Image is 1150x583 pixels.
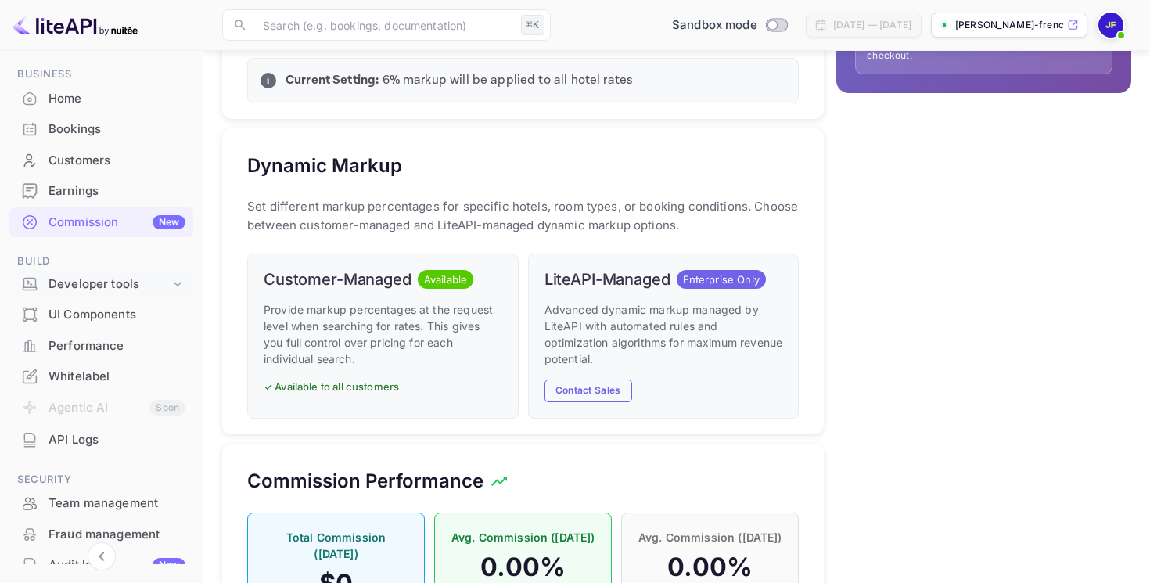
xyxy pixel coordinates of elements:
[9,550,193,579] a: Audit logsNew
[49,495,185,513] div: Team management
[9,488,193,519] div: Team management
[49,526,185,544] div: Fraud management
[9,471,193,488] span: Security
[677,272,766,288] span: Enterprise Only
[49,182,185,200] div: Earnings
[247,197,799,235] p: Set different markup percentages for specific hotels, room types, or booking conditions. Choose b...
[9,425,193,454] a: API Logs
[9,300,193,329] a: UI Components
[9,114,193,145] div: Bookings
[264,301,502,367] p: Provide markup percentages at the request level when searching for rates. This gives you full con...
[9,253,193,270] span: Build
[9,331,193,362] div: Performance
[9,331,193,360] a: Performance
[153,558,185,572] div: New
[264,380,502,395] p: ✓ Available to all customers
[451,552,595,583] h4: 0.00 %
[9,84,193,114] div: Home
[9,271,193,298] div: Developer tools
[544,380,632,402] button: Contact Sales
[49,121,185,139] div: Bookings
[544,270,670,289] h6: LiteAPI-Managed
[9,66,193,83] span: Business
[153,215,185,229] div: New
[49,306,185,324] div: UI Components
[9,362,193,390] a: Whitelabel
[247,469,483,494] h5: Commission Performance
[833,18,911,32] div: [DATE] — [DATE]
[451,529,595,545] p: Avg. Commission ([DATE])
[544,301,783,367] p: Advanced dynamic markup managed by LiteAPI with automated rules and optimization algorithms for m...
[9,84,193,113] a: Home
[49,556,185,574] div: Audit logs
[9,146,193,175] a: Customers
[521,15,544,35] div: ⌘K
[672,16,757,34] span: Sandbox mode
[247,153,402,178] h5: Dynamic Markup
[9,207,193,238] div: CommissionNew
[638,552,782,583] h4: 0.00 %
[49,90,185,108] div: Home
[418,272,473,288] span: Available
[9,520,193,549] a: Fraud management
[9,176,193,205] a: Earnings
[9,520,193,550] div: Fraud management
[9,300,193,330] div: UI Components
[49,152,185,170] div: Customers
[49,214,185,232] div: Commission
[9,362,193,392] div: Whitelabel
[1098,13,1123,38] img: Jon French
[286,72,379,88] strong: Current Setting:
[9,425,193,455] div: API Logs
[264,529,408,562] p: Total Commission ([DATE])
[9,176,193,207] div: Earnings
[253,9,515,41] input: Search (e.g. bookings, documentation)
[88,542,116,570] button: Collapse navigation
[267,74,269,88] p: i
[49,368,185,386] div: Whitelabel
[49,431,185,449] div: API Logs
[286,71,785,90] p: 6 % markup will be applied to all hotel rates
[49,275,170,293] div: Developer tools
[9,488,193,517] a: Team management
[9,207,193,236] a: CommissionNew
[49,337,185,355] div: Performance
[666,16,793,34] div: Switch to Production mode
[638,529,782,545] p: Avg. Commission ([DATE])
[955,18,1064,32] p: [PERSON_NAME]-french-vqmdi.nuite...
[9,146,193,176] div: Customers
[9,114,193,143] a: Bookings
[264,270,411,289] h6: Customer-Managed
[13,13,138,38] img: LiteAPI logo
